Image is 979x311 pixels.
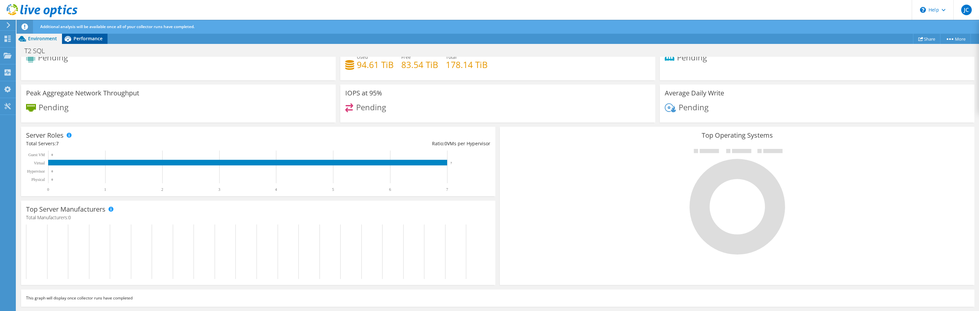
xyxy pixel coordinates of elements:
[26,140,258,147] div: Total Servers:
[51,178,53,181] text: 0
[920,7,926,13] svg: \n
[401,54,411,60] span: Free
[357,54,368,60] span: Used
[51,170,53,173] text: 0
[446,187,448,192] text: 7
[28,153,45,157] text: Guest VM
[258,140,490,147] div: Ratio: VMs per Hypervisor
[913,34,940,44] a: Share
[38,52,68,63] span: Pending
[677,52,707,62] span: Pending
[450,161,452,165] text: 7
[40,24,195,29] span: Additional analysis will be available once all of your collector runs have completed.
[446,61,488,68] h4: 178.14 TiB
[74,35,103,42] span: Performance
[47,187,49,192] text: 0
[389,187,391,192] text: 6
[345,89,382,97] h3: IOPS at 95%
[56,140,59,147] span: 7
[21,47,55,54] h1: T2 SQL
[332,187,334,192] text: 5
[275,187,277,192] text: 4
[161,187,163,192] text: 2
[28,35,57,42] span: Environment
[665,89,724,97] h3: Average Daily Write
[104,187,106,192] text: 1
[21,290,974,307] div: This graph will display once collector runs have completed
[401,61,438,68] h4: 83.54 TiB
[51,153,53,156] text: 0
[505,132,969,139] h3: Top Operating Systems
[961,5,972,15] span: JC
[444,140,447,147] span: 0
[26,132,64,139] h3: Server Roles
[39,101,69,112] span: Pending
[34,161,45,165] text: Virtual
[68,214,71,221] span: 0
[26,206,106,213] h3: Top Server Manufacturers
[357,61,394,68] h4: 94.61 TiB
[27,169,45,174] text: Hypervisor
[940,34,971,44] a: More
[26,214,490,221] h4: Total Manufacturers:
[218,187,220,192] text: 3
[26,89,139,97] h3: Peak Aggregate Network Throughput
[446,54,457,60] span: Total
[31,177,45,182] text: Physical
[679,101,709,112] span: Pending
[356,101,386,112] span: Pending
